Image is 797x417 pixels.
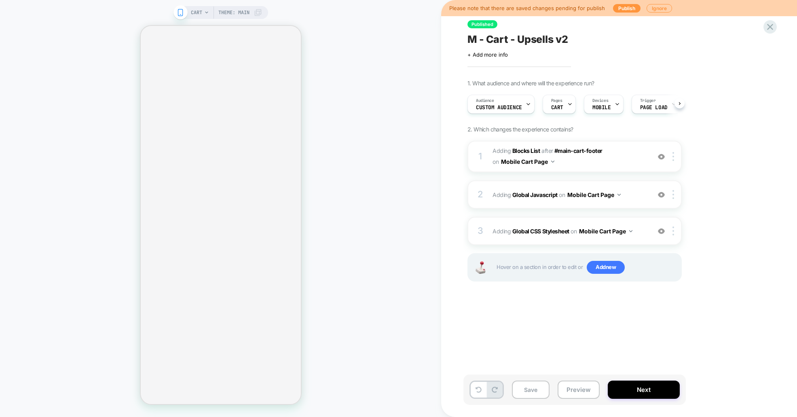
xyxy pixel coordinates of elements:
[476,148,484,165] div: 1
[672,226,674,235] img: close
[191,6,202,19] span: CART
[613,4,641,13] button: Publish
[617,194,621,196] img: down arrow
[647,4,672,13] button: Ignore
[467,51,508,58] span: + Add more info
[571,226,577,236] span: on
[554,147,603,154] span: #main-cart-footer
[512,381,550,399] button: Save
[592,105,611,110] span: MOBILE
[501,156,554,167] button: Mobile Cart Page
[493,225,647,237] span: Adding
[512,191,558,198] b: Global Javascript
[629,230,632,232] img: down arrow
[658,191,665,198] img: crossed eye
[541,147,553,154] span: AFTER
[467,80,594,87] span: 1. What audience and where will the experience run?
[558,381,600,399] button: Preview
[592,98,608,104] span: Devices
[512,147,540,154] b: Blocks List
[640,98,656,104] span: Trigger
[493,147,540,154] span: Adding
[512,228,569,235] b: Global CSS Stylesheet
[658,228,665,235] img: crossed eye
[672,152,674,161] img: close
[551,161,554,163] img: down arrow
[608,381,680,399] button: Next
[472,261,488,274] img: Joystick
[476,98,494,104] span: Audience
[640,105,668,110] span: Page Load
[567,189,621,201] button: Mobile Cart Page
[672,190,674,199] img: close
[476,105,522,110] span: Custom Audience
[587,261,625,274] span: Add new
[476,223,484,239] div: 3
[467,20,497,28] span: Published
[559,190,565,200] span: on
[551,98,562,104] span: Pages
[467,126,573,133] span: 2. Which changes the experience contains?
[493,189,647,201] span: Adding
[218,6,249,19] span: Theme: MAIN
[579,225,632,237] button: Mobile Cart Page
[551,105,563,110] span: CART
[467,33,568,45] span: M - Cart - Upsells v2
[493,157,499,167] span: on
[476,186,484,203] div: 2
[497,261,677,274] span: Hover on a section in order to edit or
[658,153,665,160] img: crossed eye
